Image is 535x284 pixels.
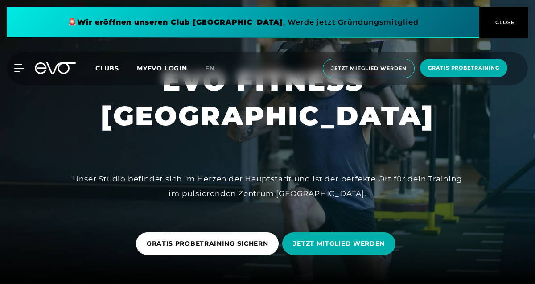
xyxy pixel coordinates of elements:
[67,172,468,201] div: Unser Studio befindet sich im Herzen der Hauptstadt und ist der perfekte Ort für dein Training im...
[95,64,137,72] a: Clubs
[320,59,417,78] a: Jetzt Mitglied werden
[428,64,499,72] span: Gratis Probetraining
[493,18,515,26] span: CLOSE
[331,65,406,72] span: Jetzt Mitglied werden
[205,64,215,72] span: en
[136,226,283,262] a: GRATIS PROBETRAINING SICHERN
[101,64,434,133] h1: EVO FITNESS [GEOGRAPHIC_DATA]
[137,64,187,72] a: MYEVO LOGIN
[479,7,528,38] button: CLOSE
[417,59,510,78] a: Gratis Probetraining
[95,64,119,72] span: Clubs
[282,226,399,262] a: JETZT MITGLIED WERDEN
[147,239,268,248] span: GRATIS PROBETRAINING SICHERN
[205,63,226,74] a: en
[293,239,385,248] span: JETZT MITGLIED WERDEN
